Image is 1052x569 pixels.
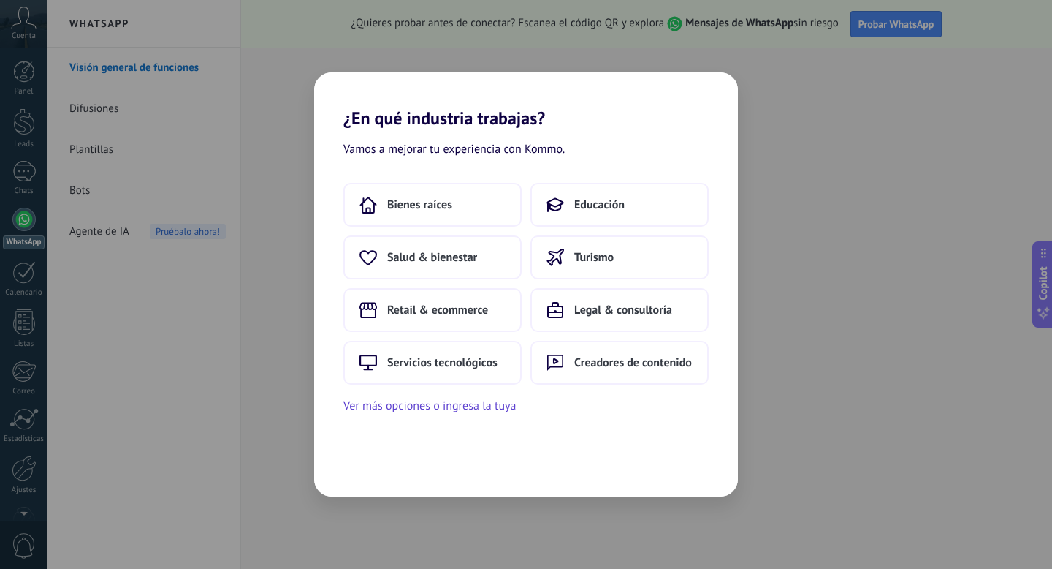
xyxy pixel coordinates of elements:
[343,183,522,227] button: Bienes raíces
[343,140,565,159] span: Vamos a mejorar tu experiencia con Kommo.
[343,396,516,415] button: Ver más opciones o ingresa la tuya
[530,235,709,279] button: Turismo
[314,72,738,129] h2: ¿En qué industria trabajas?
[387,250,477,265] span: Salud & bienestar
[574,355,692,370] span: Creadores de contenido
[387,197,452,212] span: Bienes raíces
[387,303,488,317] span: Retail & ecommerce
[343,235,522,279] button: Salud & bienestar
[574,303,672,317] span: Legal & consultoría
[574,250,614,265] span: Turismo
[574,197,625,212] span: Educación
[530,183,709,227] button: Educación
[530,288,709,332] button: Legal & consultoría
[343,288,522,332] button: Retail & ecommerce
[343,341,522,385] button: Servicios tecnológicos
[387,355,498,370] span: Servicios tecnológicos
[530,341,709,385] button: Creadores de contenido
